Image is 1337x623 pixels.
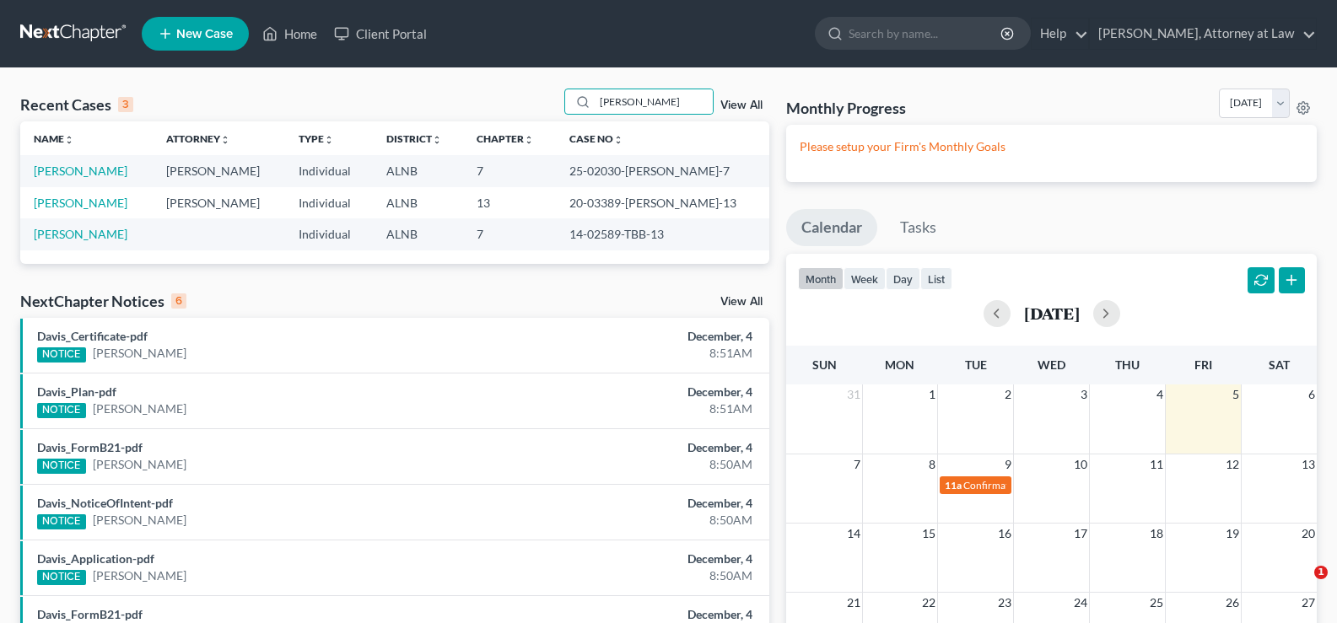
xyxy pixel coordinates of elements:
[526,439,752,456] div: December, 4
[1032,19,1088,49] a: Help
[526,456,752,473] div: 8:50AM
[1038,357,1065,372] span: Wed
[885,209,952,246] a: Tasks
[463,187,556,218] td: 13
[20,94,133,115] div: Recent Cases
[845,524,862,544] span: 14
[613,135,623,145] i: unfold_more
[556,218,769,250] td: 14-02589-TBB-13
[1072,454,1089,475] span: 10
[299,132,334,145] a: Typeunfold_more
[1314,566,1328,579] span: 1
[1224,454,1241,475] span: 12
[463,155,556,186] td: 7
[373,218,464,250] td: ALNB
[1072,593,1089,613] span: 24
[1155,384,1165,405] span: 4
[720,99,763,111] a: View All
[920,593,937,613] span: 22
[171,293,186,309] div: 6
[176,28,233,40] span: New Case
[37,570,86,585] div: NOTICE
[93,345,186,362] a: [PERSON_NAME]
[844,267,886,290] button: week
[220,135,230,145] i: unfold_more
[373,187,464,218] td: ALNB
[920,524,937,544] span: 15
[1024,304,1080,322] h2: [DATE]
[1072,524,1089,544] span: 17
[996,524,1013,544] span: 16
[595,89,713,114] input: Search by name...
[927,384,937,405] span: 1
[1148,593,1165,613] span: 25
[526,567,752,584] div: 8:50AM
[285,155,372,186] td: Individual
[886,267,920,290] button: day
[927,454,937,475] span: 8
[1148,454,1165,475] span: 11
[1003,454,1013,475] span: 9
[326,19,435,49] a: Client Portal
[526,400,752,417] div: 8:51AM
[20,291,186,311] div: NextChapter Notices
[37,384,116,399] a: Davis_Plan-pdf
[254,19,326,49] a: Home
[34,227,127,241] a: [PERSON_NAME]
[526,345,752,362] div: 8:51AM
[786,209,877,246] a: Calendar
[166,132,230,145] a: Attorneyunfold_more
[786,98,906,118] h3: Monthly Progress
[1148,524,1165,544] span: 18
[93,567,186,584] a: [PERSON_NAME]
[1280,566,1320,606] iframe: Intercom live chat
[1090,19,1316,49] a: [PERSON_NAME], Attorney at Law
[285,218,372,250] td: Individual
[34,132,74,145] a: Nameunfold_more
[1224,593,1241,613] span: 26
[93,512,186,529] a: [PERSON_NAME]
[963,479,1142,491] span: Confirmation Date for [PERSON_NAME]
[93,456,186,473] a: [PERSON_NAME]
[1231,384,1241,405] span: 5
[556,187,769,218] td: 20-03389-[PERSON_NAME]-13
[463,218,556,250] td: 7
[1307,384,1317,405] span: 6
[37,551,154,566] a: Davis_Application-pdf
[386,132,442,145] a: Districtunfold_more
[477,132,534,145] a: Chapterunfold_more
[945,479,962,491] span: 11a
[526,606,752,623] div: December, 4
[1300,524,1317,544] span: 20
[800,138,1303,155] p: Please setup your Firm's Monthly Goals
[37,329,148,343] a: Davis_Certificate-pdf
[34,164,127,178] a: [PERSON_NAME]
[37,459,86,474] div: NOTICE
[920,267,952,290] button: list
[37,440,143,454] a: Davis_FormB21-pdf
[285,187,372,218] td: Individual
[812,357,837,372] span: Sun
[153,187,285,218] td: [PERSON_NAME]
[965,357,987,372] span: Tue
[1003,384,1013,405] span: 2
[373,155,464,186] td: ALNB
[118,97,133,112] div: 3
[526,384,752,400] div: December, 4
[526,495,752,512] div: December, 4
[1224,524,1241,544] span: 19
[849,18,1003,49] input: Search by name...
[1300,454,1317,475] span: 13
[37,514,86,529] div: NOTICE
[37,607,143,621] a: Davis_FormB21-pdf
[1115,357,1140,372] span: Thu
[798,267,844,290] button: month
[852,454,862,475] span: 7
[885,357,914,372] span: Mon
[34,196,127,210] a: [PERSON_NAME]
[432,135,442,145] i: unfold_more
[93,400,186,417] a: [PERSON_NAME]
[526,328,752,345] div: December, 4
[720,296,763,308] a: View All
[556,155,769,186] td: 25-02030-[PERSON_NAME]-7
